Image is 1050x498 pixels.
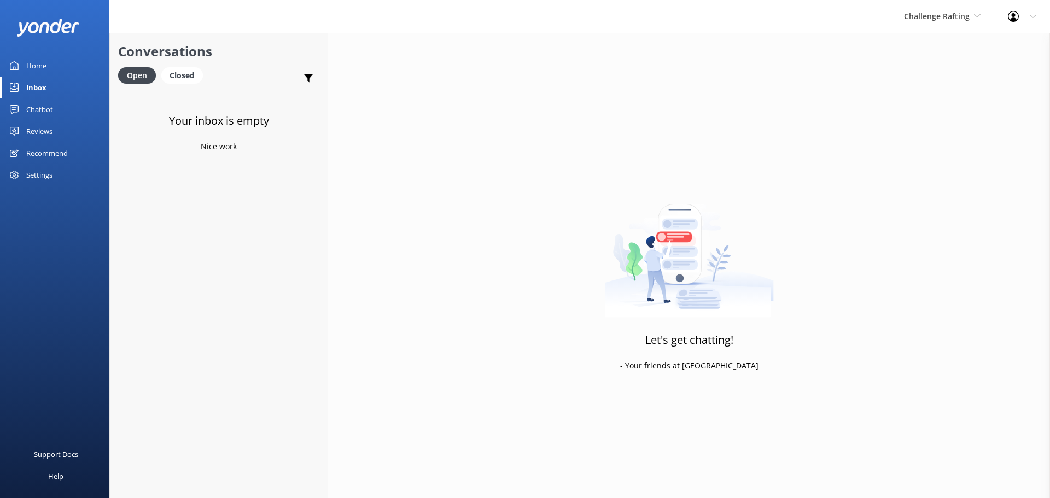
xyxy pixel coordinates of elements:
[645,331,733,349] h3: Let's get chatting!
[26,120,52,142] div: Reviews
[605,181,774,318] img: artwork of a man stealing a conversation from at giant smartphone
[620,360,759,372] p: - Your friends at [GEOGRAPHIC_DATA]
[34,443,78,465] div: Support Docs
[26,164,52,186] div: Settings
[26,142,68,164] div: Recommend
[26,98,53,120] div: Chatbot
[161,69,208,81] a: Closed
[118,41,319,62] h2: Conversations
[201,140,237,153] p: Nice work
[16,19,79,37] img: yonder-white-logo.png
[26,77,46,98] div: Inbox
[118,69,161,81] a: Open
[26,55,46,77] div: Home
[169,112,269,130] h3: Your inbox is empty
[118,67,156,84] div: Open
[48,465,63,487] div: Help
[161,67,203,84] div: Closed
[904,11,970,21] span: Challenge Rafting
